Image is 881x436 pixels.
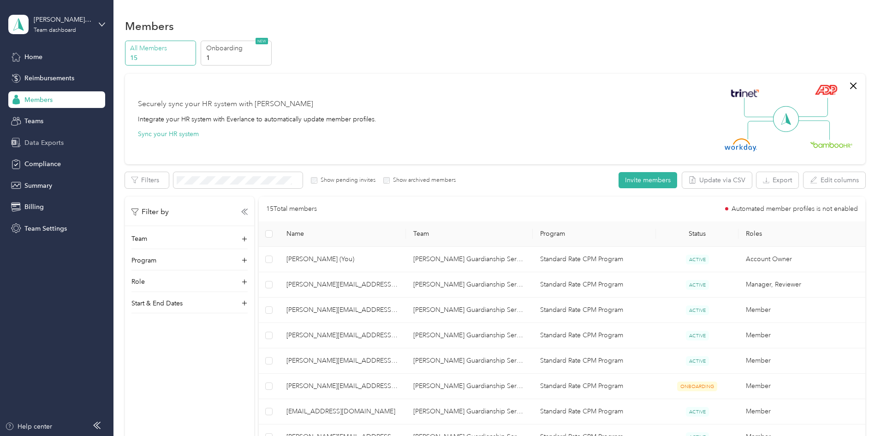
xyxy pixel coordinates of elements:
h1: Members [125,21,174,31]
img: BambooHR [810,141,852,148]
td: Spooner Guardianship Services LLC [406,348,533,374]
img: Line Left Up [744,98,776,118]
td: Standard Rate CPM Program [533,298,656,323]
p: 15 [130,53,193,63]
td: Standard Rate CPM Program [533,374,656,399]
span: Reimbursements [24,73,74,83]
span: Teams [24,116,43,126]
td: Member [738,323,865,348]
td: Standard Rate CPM Program [533,323,656,348]
span: Home [24,52,42,62]
span: [PERSON_NAME][EMAIL_ADDRESS][DOMAIN_NAME] [286,381,399,391]
button: Invite members [619,172,677,188]
p: Filter by [131,206,169,218]
span: Team Settings [24,224,67,233]
td: Account Owner [738,247,865,272]
span: ACTIVE [686,305,709,315]
td: kara@spoonerguardianship.com [279,399,406,424]
td: Spooner Guardianship Services LLC [406,323,533,348]
span: [PERSON_NAME][EMAIL_ADDRESS][DOMAIN_NAME] [286,280,399,290]
td: Spooner Guardianship Services LLC [406,374,533,399]
td: Spooner Guardianship Services LLC [406,247,533,272]
span: Members [24,95,53,105]
th: Team [406,221,533,247]
p: 15 Total members [266,204,317,214]
p: All Members [130,43,193,53]
span: Data Exports [24,138,64,148]
button: Update via CSV [682,172,752,188]
td: Member [738,374,865,399]
td: Spooner Guardianship Services LLC [406,399,533,424]
td: bonnie@spoonerguardianship.com [279,272,406,298]
th: Program [533,221,656,247]
td: Standard Rate CPM Program [533,399,656,424]
img: Line Right Down [798,120,830,140]
td: Spooner Guardianship Services LLC [406,298,533,323]
td: Standard Rate CPM Program [533,348,656,374]
span: ACTIVE [686,255,709,264]
button: Help center [5,422,52,431]
button: Sync your HR system [138,129,199,139]
span: Billing [24,202,44,212]
div: Integrate your HR system with Everlance to automatically update member profiles. [138,114,376,124]
span: Automated member profiles is not enabled [732,206,858,212]
button: Export [756,172,798,188]
p: Role [131,277,145,287]
p: Start & End Dates [131,299,183,308]
td: Member [738,298,865,323]
span: ACTIVE [686,356,709,366]
th: Roles [738,221,865,247]
th: Status [656,221,738,247]
button: Filters [125,172,169,188]
p: Onboarding [206,43,269,53]
button: Edit columns [804,172,865,188]
td: Lisa Judkins (You) [279,247,406,272]
span: [PERSON_NAME][EMAIL_ADDRESS][DOMAIN_NAME] [286,330,399,340]
img: Line Right Up [796,98,828,117]
span: NEW [256,38,268,44]
td: katie@spoonerguardianship.com [279,323,406,348]
span: Compliance [24,159,61,169]
td: Member [738,399,865,424]
td: Spooner Guardianship Services LLC [406,272,533,298]
img: Line Left Down [747,120,780,139]
span: Name [286,230,399,238]
td: Manager, Reviewer [738,272,865,298]
td: Standard Rate CPM Program [533,272,656,298]
iframe: Everlance-gr Chat Button Frame [829,384,881,436]
td: Member [738,348,865,374]
label: Show pending invites [317,176,375,185]
span: ACTIVE [686,280,709,290]
span: ACTIVE [686,331,709,340]
span: [PERSON_NAME][EMAIL_ADDRESS][DOMAIN_NAME] [286,305,399,315]
td: laurie@spoonerguardianship.com [279,374,406,399]
td: ghislaine@spoonerguardianship.com [279,348,406,374]
td: courtney@spoonerguardianship.com [279,298,406,323]
th: Name [279,221,406,247]
span: [PERSON_NAME][EMAIL_ADDRESS][DOMAIN_NAME] [286,356,399,366]
p: Program [131,256,156,265]
span: ACTIVE [686,407,709,417]
img: ADP [815,84,837,95]
span: Summary [24,181,52,191]
div: Securely sync your HR system with [PERSON_NAME] [138,99,313,110]
p: 1 [206,53,269,63]
td: ONBOARDING [656,374,738,399]
td: Standard Rate CPM Program [533,247,656,272]
img: Workday [725,138,757,151]
div: Team dashboard [34,28,76,33]
img: Trinet [729,87,761,100]
span: [PERSON_NAME] (You) [286,254,399,264]
p: Team [131,234,147,244]
label: Show archived members [390,176,456,185]
span: ONBOARDING [677,382,717,391]
div: [PERSON_NAME] Guardianship Services LLC [34,15,91,24]
span: [EMAIL_ADDRESS][DOMAIN_NAME] [286,406,399,417]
